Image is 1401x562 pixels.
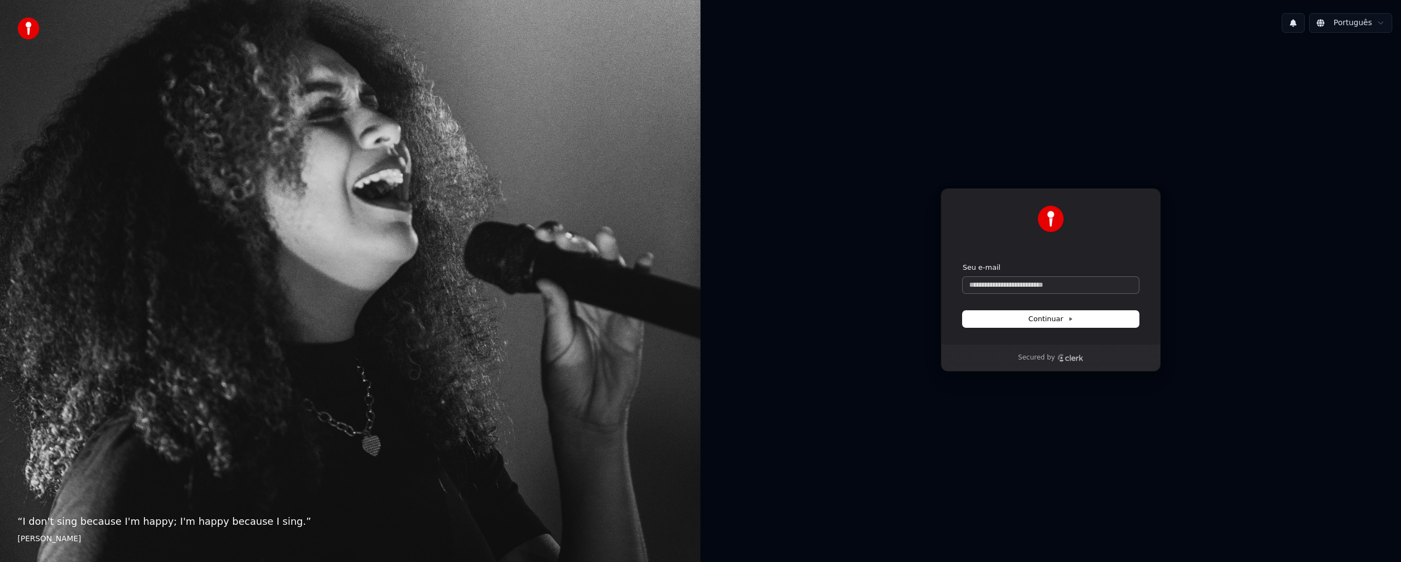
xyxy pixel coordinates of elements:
[18,514,683,529] p: “ I don't sing because I'm happy; I'm happy because I sing. ”
[1028,314,1073,324] span: Continuar
[1018,354,1055,362] p: Secured by
[1057,354,1084,362] a: Clerk logo
[1038,206,1064,232] img: Youka
[963,263,1000,273] label: Seu e-mail
[18,534,683,544] footer: [PERSON_NAME]
[963,311,1139,327] button: Continuar
[18,18,39,39] img: youka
